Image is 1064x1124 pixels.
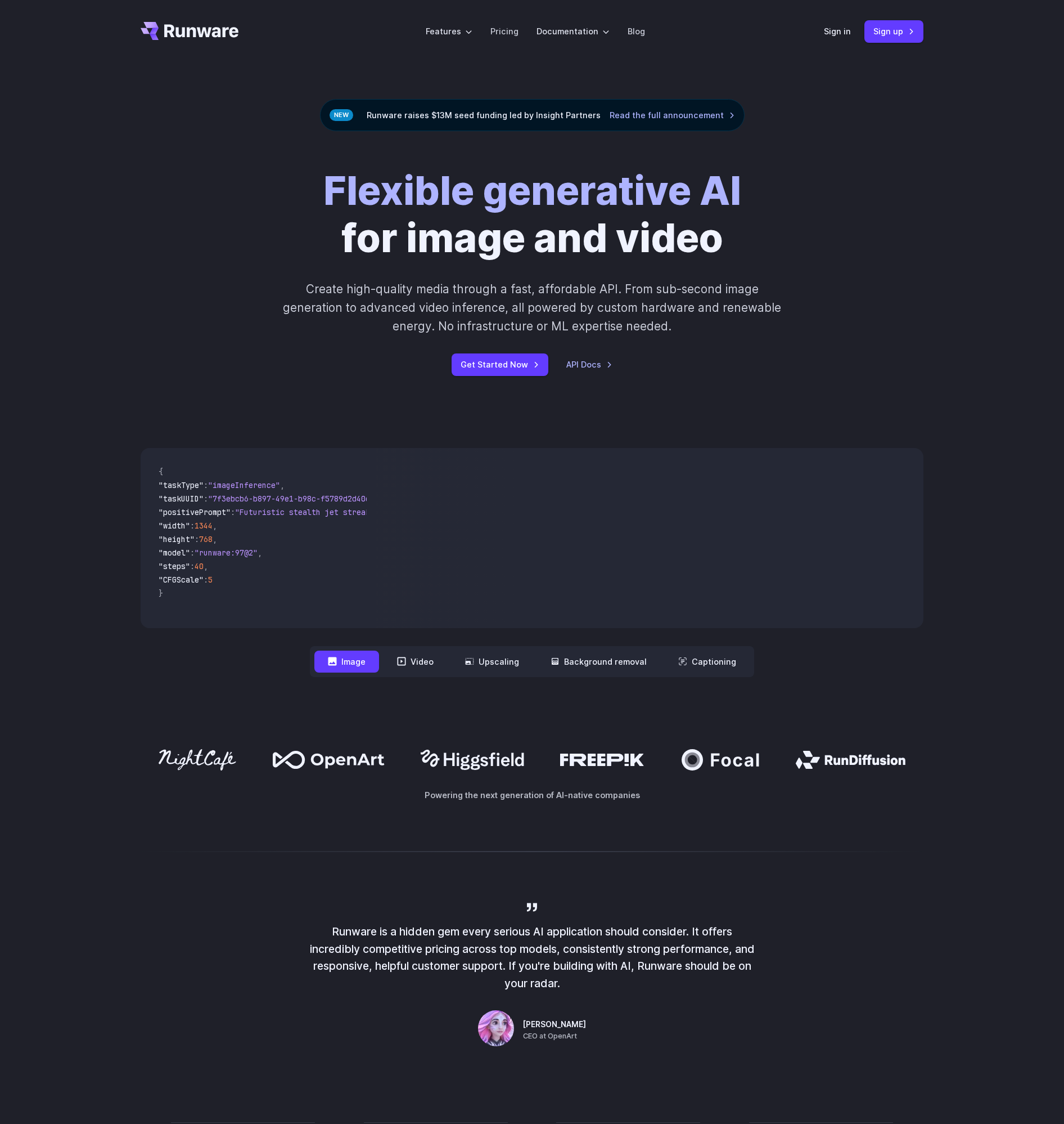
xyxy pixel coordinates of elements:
[204,480,208,490] span: :
[190,521,195,531] span: :
[323,167,741,214] strong: Flexible generative AI
[159,575,204,585] span: "CFGScale"
[190,561,195,571] span: :
[204,561,208,571] span: ,
[208,494,379,504] span: "7f3ebcb6-b897-49e1-b98c-f5789d2d40d7"
[213,534,217,544] span: ,
[536,25,610,38] label: Documentation
[159,521,190,531] span: "width"
[213,521,217,531] span: ,
[195,521,213,531] span: 1344
[523,1031,577,1042] span: CEO at OpenArt
[141,789,923,801] p: Powering the next generation of AI-native companies
[320,99,745,131] div: Runware raises $13M seed funding led by Insight Partners
[195,534,199,544] span: :
[384,651,447,673] button: Video
[204,494,208,504] span: :
[199,534,213,544] span: 768
[426,25,472,38] label: Features
[159,494,204,504] span: "taskUUID"
[478,1010,514,1046] img: Person
[159,588,163,598] span: }
[280,480,285,490] span: ,
[159,480,204,490] span: "taskType"
[235,507,644,517] span: "Futuristic stealth jet streaking through a neon-lit cityscape with glowing purple exhaust"
[159,561,190,571] span: "steps"
[282,280,783,336] p: Create high-quality media through a fast, affordable API. From sub-second image generation to adv...
[610,109,735,122] a: Read the full announcement
[195,561,204,571] span: 40
[566,358,612,371] a: API Docs
[314,651,379,673] button: Image
[665,651,750,673] button: Captioning
[452,353,548,375] a: Get Started Now
[258,548,262,558] span: ,
[159,467,163,477] span: {
[141,22,238,40] a: Go to /
[159,534,195,544] span: "height"
[323,167,741,262] h1: for image and video
[523,1019,586,1031] span: [PERSON_NAME]
[537,651,660,673] button: Background removal
[864,20,923,42] a: Sign up
[190,548,195,558] span: :
[204,575,208,585] span: :
[307,923,757,992] p: Runware is a hidden gem every serious AI application should consider. It offers incredibly compet...
[195,548,258,558] span: "runware:97@2"
[824,25,851,38] a: Sign in
[452,651,533,673] button: Upscaling
[208,480,280,490] span: "imageInference"
[208,575,213,585] span: 5
[490,25,519,38] a: Pricing
[231,507,235,517] span: :
[628,25,645,38] a: Blog
[159,507,231,517] span: "positivePrompt"
[159,548,190,558] span: "model"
